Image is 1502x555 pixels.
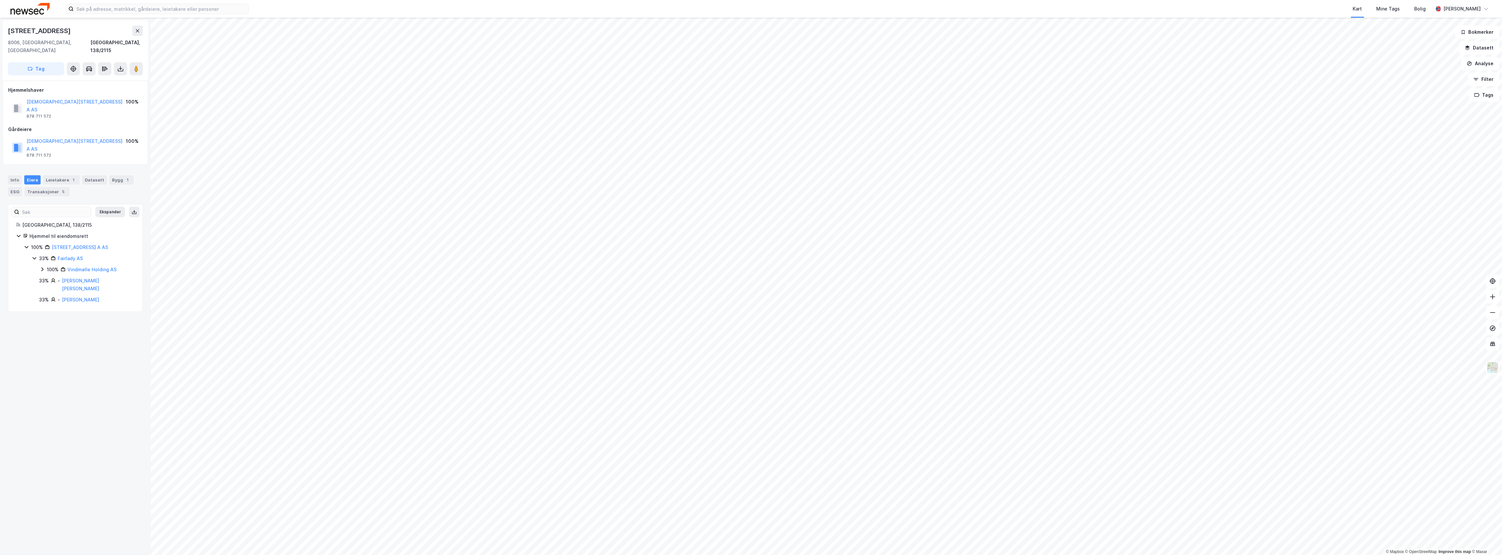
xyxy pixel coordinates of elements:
div: 33% [39,277,49,285]
div: Info [8,175,22,184]
div: [GEOGRAPHIC_DATA], 138/2115 [90,39,143,54]
button: Analyse [1461,57,1499,70]
div: ESG [8,187,22,196]
div: - [58,277,60,285]
a: [PERSON_NAME] [62,297,99,302]
button: Tag [8,62,64,75]
div: Transaksjoner [25,187,69,196]
div: Kontrollprogram for chat [1469,524,1502,555]
div: [PERSON_NAME] [1444,5,1481,13]
div: 33% [39,255,49,262]
div: 100% [31,243,43,251]
div: 878 711 572 [27,153,51,158]
a: Vindmølle Holding AS [67,267,117,272]
div: Kart [1353,5,1362,13]
div: 1 [70,177,77,183]
a: [STREET_ADDRESS] A AS [52,244,108,250]
div: 33% [39,296,49,304]
div: Leietakere [43,175,80,184]
button: Bokmerker [1455,26,1499,39]
div: [GEOGRAPHIC_DATA], 138/2115 [22,221,135,229]
input: Søk [19,207,91,217]
div: Hjemmel til eiendomsrett [29,232,135,240]
div: [STREET_ADDRESS] [8,26,72,36]
img: Z [1487,361,1499,374]
div: 100% [126,137,139,145]
a: [PERSON_NAME] [PERSON_NAME] [62,278,99,291]
div: 8006, [GEOGRAPHIC_DATA], [GEOGRAPHIC_DATA] [8,39,90,54]
a: Fairlady AS [58,256,83,261]
button: Datasett [1459,41,1499,54]
div: - [58,296,60,304]
div: 1 [124,177,131,183]
div: 878 711 572 [27,114,51,119]
div: Bolig [1415,5,1426,13]
div: 100% [47,266,59,274]
div: Eiere [24,175,41,184]
div: Bygg [109,175,134,184]
div: 5 [60,188,67,195]
button: Ekspander [95,207,125,217]
div: Gårdeiere [8,125,142,133]
button: Tags [1469,88,1499,102]
input: Søk på adresse, matrikkel, gårdeiere, leietakere eller personer [74,4,249,14]
a: OpenStreetMap [1405,549,1437,554]
a: Mapbox [1386,549,1404,554]
div: Hjemmelshaver [8,86,142,94]
div: Mine Tags [1377,5,1400,13]
iframe: Chat Widget [1469,524,1502,555]
div: 100% [126,98,139,106]
a: Improve this map [1439,549,1471,554]
img: newsec-logo.f6e21ccffca1b3a03d2d.png [10,3,50,14]
button: Filter [1468,73,1499,86]
div: Datasett [82,175,107,184]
